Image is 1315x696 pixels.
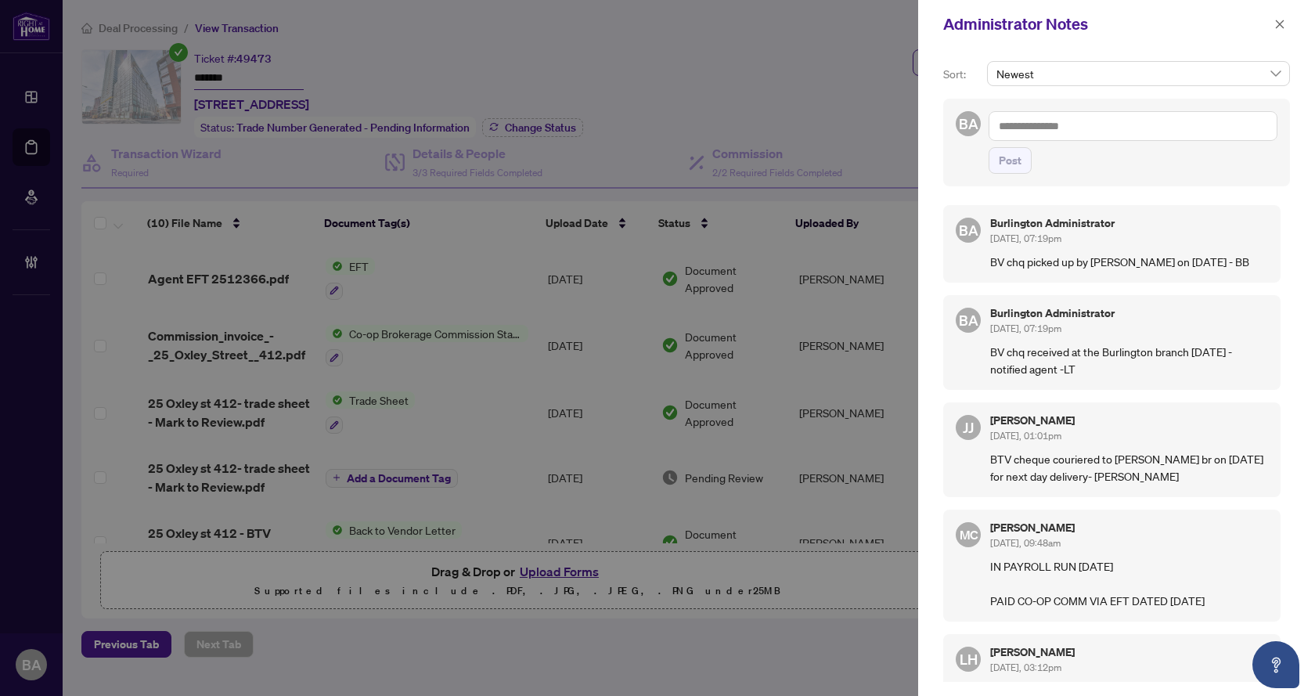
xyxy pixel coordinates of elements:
[990,415,1268,426] h5: [PERSON_NAME]
[1252,641,1299,688] button: Open asap
[959,309,978,331] span: BA
[943,13,1270,36] div: Administrator Notes
[990,343,1268,377] p: BV chq received at the Burlington branch [DATE] - notified agent -LT
[996,62,1281,85] span: Newest
[990,253,1268,270] p: BV chq picked up by [PERSON_NAME] on [DATE] - BB
[990,647,1268,658] h5: [PERSON_NAME]
[990,323,1061,334] span: [DATE], 07:19pm
[990,522,1268,533] h5: [PERSON_NAME]
[990,233,1061,244] span: [DATE], 07:19pm
[960,648,978,670] span: LH
[963,417,974,438] span: JJ
[990,218,1268,229] h5: Burlington Administrator
[959,525,978,545] span: MC
[943,66,981,83] p: Sort:
[990,450,1268,485] p: BTV cheque couriered to [PERSON_NAME] br on [DATE] for next day delivery- [PERSON_NAME]
[959,219,978,241] span: BA
[1274,19,1285,30] span: close
[990,308,1268,319] h5: Burlington Administrator
[990,557,1268,609] p: IN PAYROLL RUN [DATE] PAID CO-OP COMM VIA EFT DATED [DATE]
[989,147,1032,174] button: Post
[990,662,1061,673] span: [DATE], 03:12pm
[990,430,1061,442] span: [DATE], 01:01pm
[959,113,978,135] span: BA
[990,537,1061,549] span: [DATE], 09:48am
